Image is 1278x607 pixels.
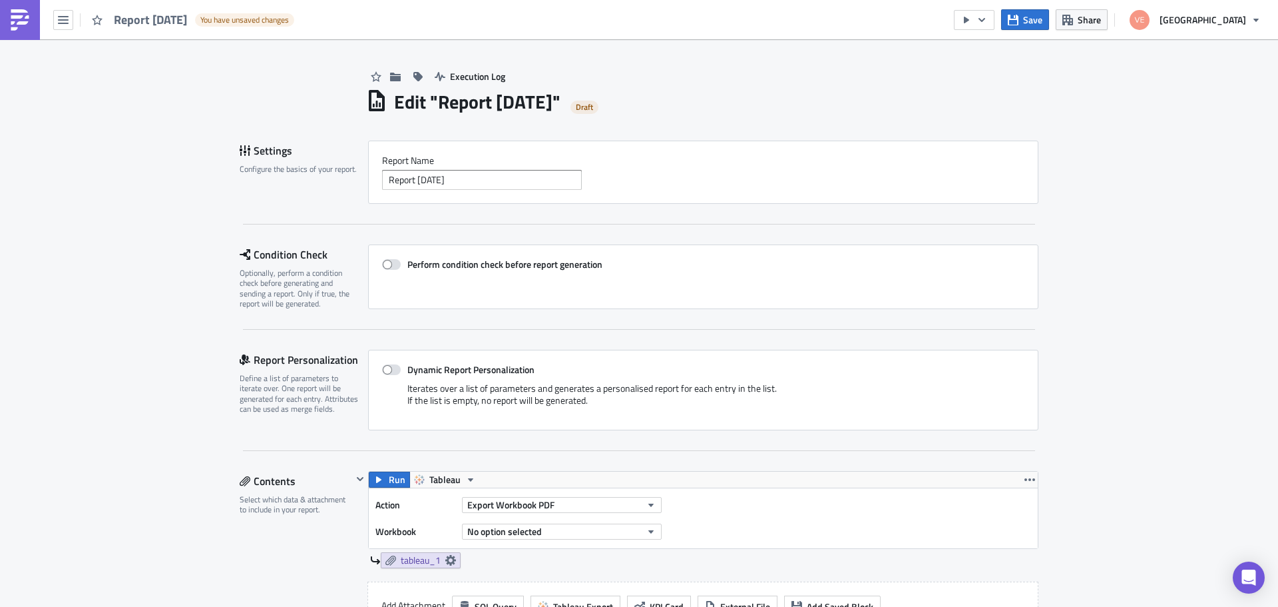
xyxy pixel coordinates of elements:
span: Draft [576,102,593,113]
div: Iterates over a list of parameters and generates a personalised report for each entry in the list... [382,382,1024,416]
div: Define a list of parameters to iterate over. One report will be generated for each entry. Attribu... [240,373,359,414]
div: Report Personalization [240,350,368,370]
span: Tableau [429,472,461,488]
span: tableau_1 [401,554,441,566]
span: Export Workbook PDF [467,498,554,512]
img: PushMetrics [9,9,31,31]
div: Select which data & attachment to include in your report. [240,494,352,515]
label: Workbook [375,522,455,542]
h1: Edit " Report [DATE] " [394,90,560,114]
div: Configure the basics of your report. [240,164,359,174]
button: No option selected [462,524,662,540]
button: Tableau [409,472,481,488]
span: Share [1078,13,1101,27]
label: Report Nam﻿e [382,155,1024,167]
div: Settings [240,141,368,161]
span: [GEOGRAPHIC_DATA] [1160,13,1246,27]
strong: Perform condition check before report generation [407,257,602,271]
div: Condition Check [240,245,368,265]
button: Share [1056,9,1108,30]
a: tableau_1 [381,552,461,568]
span: Report [DATE] [114,12,188,27]
span: You have unsaved changes [200,15,289,25]
button: Execution Log [428,66,512,87]
span: Execution Log [450,69,505,83]
label: Action [375,495,455,515]
button: Run [369,472,410,488]
span: Save [1023,13,1042,27]
div: Optionally, perform a condition check before generating and sending a report. Only if true, the r... [240,268,359,309]
button: Export Workbook PDF [462,497,662,513]
img: Avatar [1128,9,1151,31]
strong: Dynamic Report Personalization [407,362,534,376]
button: Hide content [352,471,368,487]
button: [GEOGRAPHIC_DATA] [1122,5,1268,35]
span: Run [389,472,405,488]
button: Save [1001,9,1049,30]
div: Open Intercom Messenger [1233,562,1265,594]
span: No option selected [467,524,542,538]
div: Contents [240,471,352,491]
